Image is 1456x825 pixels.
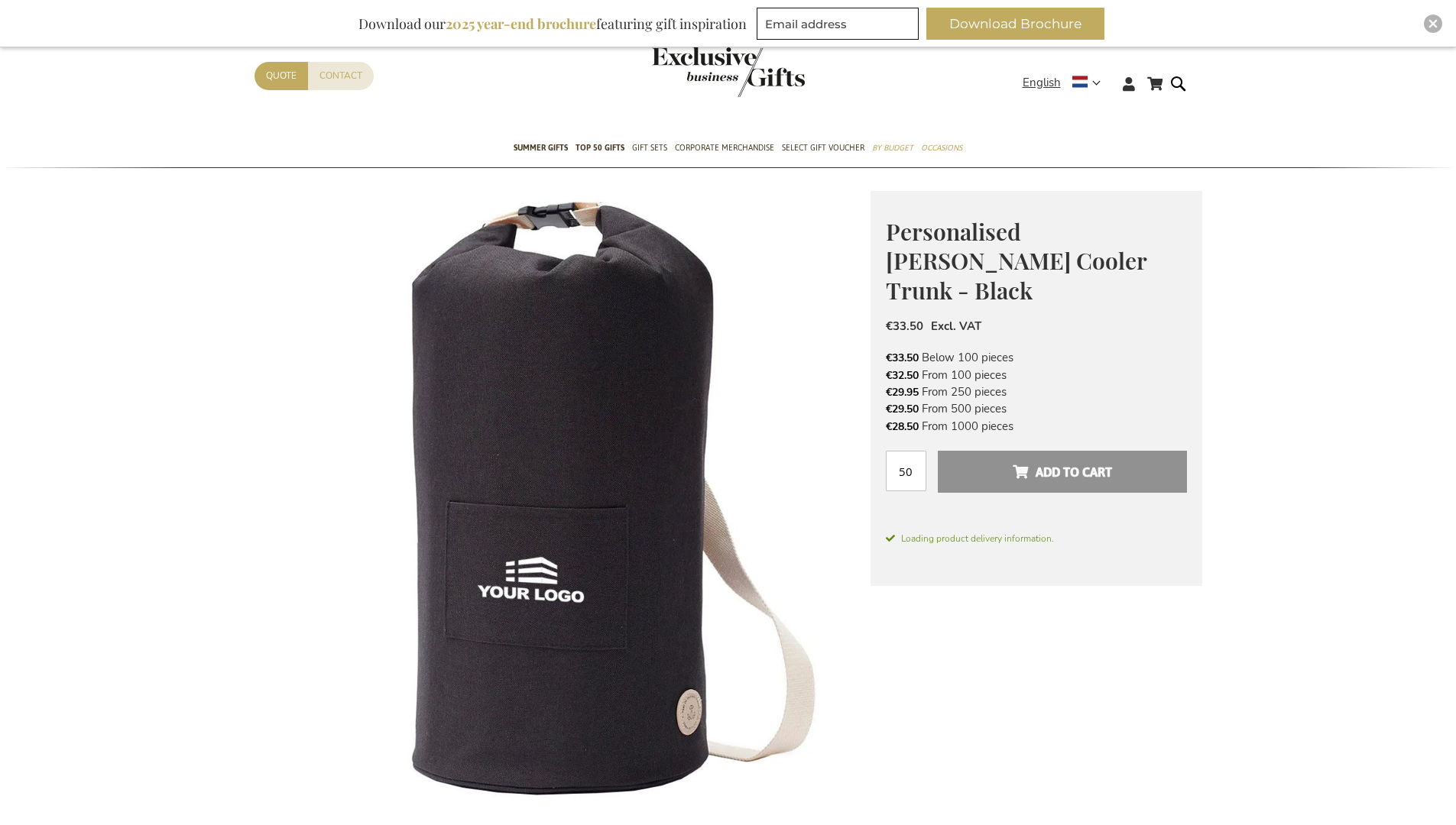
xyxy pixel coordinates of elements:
[886,418,1187,435] li: From 1000 pieces
[675,130,774,168] a: Corporate Merchandise
[886,368,919,383] span: €32.50
[886,451,926,491] input: Qty
[886,319,923,334] span: €33.50
[255,191,871,807] img: Peronalised Sortino Cooler Trunk - Black
[514,140,568,156] span: Summer Gifts
[757,8,919,40] input: Email address
[632,140,667,156] span: Gift Sets
[886,216,1146,306] span: Personalised [PERSON_NAME] Cooler Trunk - Black
[921,130,962,168] a: Occasions
[886,532,1187,545] span: Loading product delivery information.
[576,140,624,156] span: TOP 50 Gifts
[926,8,1104,40] button: Download Brochure
[446,15,596,33] b: 2025 year-end brochure
[308,62,374,90] a: Contact
[886,402,919,416] span: €29.50
[872,140,913,156] span: By Budget
[872,130,913,168] a: By Budget
[782,130,864,168] a: Select Gift Voucher
[886,385,919,400] span: €29.95
[514,130,568,168] a: Summer Gifts
[675,140,774,156] span: Corporate Merchandise
[931,319,981,334] span: Excl. VAT
[652,47,728,97] a: store logo
[632,130,667,168] a: Gift Sets
[886,351,919,365] span: €33.50
[576,130,624,168] a: TOP 50 Gifts
[1023,74,1061,92] span: English
[886,349,1187,366] li: Below 100 pieces
[1424,15,1442,33] div: Close
[652,47,805,97] img: Exclusive Business gifts logo
[886,383,1187,400] li: From 250 pieces
[1428,19,1438,28] img: Close
[921,140,962,156] span: Occasions
[886,400,1187,417] li: From 500 pieces
[352,8,754,40] div: Download our featuring gift inspiration
[255,62,308,90] a: Quote
[886,419,919,434] span: €28.50
[757,8,923,44] form: marketing offers and promotions
[782,140,864,156] span: Select Gift Voucher
[886,367,1187,383] li: From 100 pieces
